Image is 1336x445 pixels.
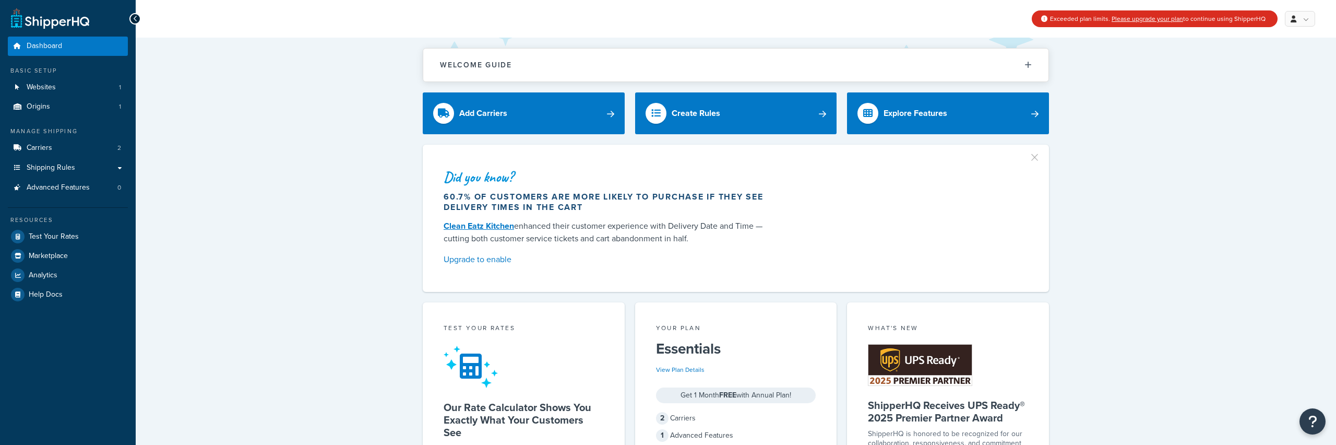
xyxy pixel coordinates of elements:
[719,390,736,401] strong: FREE
[459,106,507,121] div: Add Carriers
[29,252,68,261] span: Marketplace
[29,232,79,241] span: Test Your Rates
[29,271,57,280] span: Analytics
[440,61,512,69] h2: Welcome Guide
[8,78,128,97] li: Websites
[8,97,128,116] a: Origins1
[656,412,669,425] span: 2
[27,102,50,111] span: Origins
[868,323,1028,335] div: What's New
[656,341,816,357] h5: Essentials
[8,78,128,97] a: Websites1
[8,97,128,116] li: Origins
[444,192,773,213] div: 60.7% of customers are more likely to purchase if they see delivery times in the cart
[8,158,128,178] a: Shipping Rules
[868,399,1028,424] h5: ShipperHQ Receives UPS Ready® 2025 Premier Partner Award
[8,285,128,304] a: Help Docs
[117,144,121,153] span: 2
[8,138,128,158] li: Carriers
[117,183,121,192] span: 0
[656,428,816,443] div: Advanced Features
[672,106,720,121] div: Create Rules
[8,178,128,197] li: Advanced Features
[423,92,625,134] a: Add Carriers
[8,37,128,56] a: Dashboard
[27,144,52,153] span: Carriers
[8,216,128,225] div: Resources
[27,163,75,172] span: Shipping Rules
[444,252,773,267] a: Upgrade to enable
[8,247,128,265] a: Marketplace
[444,401,604,439] h5: Our Rate Calculator Shows You Exactly What Your Customers See
[656,388,816,403] div: Get 1 Month with Annual Plan!
[444,220,773,245] div: enhanced their customer experience with Delivery Date and Time — cutting both customer service ti...
[444,220,514,232] a: Clean Eatz Kitchen
[847,92,1049,134] a: Explore Features
[29,290,63,299] span: Help Docs
[444,170,773,184] div: Did you know?
[635,92,837,134] a: Create Rules
[884,106,947,121] div: Explore Features
[423,49,1048,81] button: Welcome Guide
[119,83,121,92] span: 1
[1299,408,1326,435] button: Open Resource Center
[656,365,705,374] a: View Plan Details
[444,323,604,335] div: Test your rates
[27,42,62,51] span: Dashboard
[8,127,128,136] div: Manage Shipping
[8,66,128,75] div: Basic Setup
[27,83,56,92] span: Websites
[1050,14,1266,24] span: Exceeded plan limits. to continue using ShipperHQ
[8,227,128,246] a: Test Your Rates
[1112,14,1183,24] a: Please upgrade your plan
[656,411,816,426] div: Carriers
[656,323,816,335] div: Your Plan
[8,178,128,197] a: Advanced Features0
[27,183,90,192] span: Advanced Features
[8,138,128,158] a: Carriers2
[656,429,669,442] span: 1
[8,266,128,285] a: Analytics
[119,102,121,111] span: 1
